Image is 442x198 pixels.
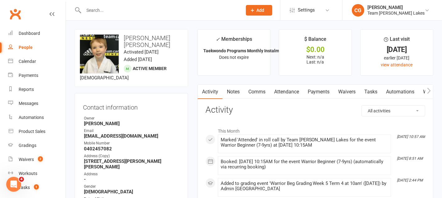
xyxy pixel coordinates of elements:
span: Active member [133,66,167,71]
div: $0.00 [285,46,346,53]
a: Clubworx [7,6,23,22]
div: Calendar [19,59,36,64]
div: earlier [DATE] [366,54,427,61]
i: [DATE] 8:51 AM [397,156,423,161]
a: Tasks [360,85,382,99]
div: Owner [84,115,180,121]
a: Attendance [270,85,303,99]
div: Product Sales [19,129,45,134]
span: Add [257,8,265,13]
i: [DATE] 10:57 AM [397,134,425,139]
span: 4 [19,177,24,182]
strong: Taekwondo Programs Monthly Instalment Memb... [203,48,303,53]
time: Added [DATE] [124,57,152,62]
div: Tasks [19,185,30,190]
div: Payments [19,73,38,78]
a: Automations [382,85,419,99]
strong: [EMAIL_ADDRESS][DOMAIN_NAME] [84,133,180,139]
div: Marked 'Attended' in roll call by Team [PERSON_NAME] Lakes for the event Warrior Beginner (7-9yrs... [221,137,388,148]
div: Email [84,128,180,134]
li: This Month [205,125,425,134]
div: Gradings [19,143,36,148]
a: Calendar [8,54,66,68]
div: Waivers [19,157,34,162]
time: Activated [DATE] [124,49,159,55]
span: 2 [38,156,43,162]
div: Gender [84,184,180,190]
a: People [8,40,66,54]
a: Tasks 1 [8,181,66,195]
span: [DEMOGRAPHIC_DATA] [80,75,129,81]
h3: [PERSON_NAME] [PERSON_NAME] [80,35,183,48]
div: Memberships [216,35,252,47]
a: Reports [8,82,66,97]
a: Gradings [8,139,66,153]
div: $ Balance [304,35,326,46]
div: Address (Copy) [84,153,180,159]
div: Dashboard [19,31,40,36]
div: Added to grading event 'Warrior Beg Grading Week 5 Term 4 at 10am' ([DATE]) by Admin [GEOGRAPHIC_... [221,181,388,191]
input: Search... [82,6,238,15]
p: Next: n/a Last: n/a [285,54,346,64]
strong: [DEMOGRAPHIC_DATA] [84,189,180,195]
a: Payments [303,85,334,99]
a: Product Sales [8,125,66,139]
div: People [19,45,33,50]
div: CG [352,4,364,16]
img: image1667613568.png [80,35,119,73]
div: [DATE] [366,46,427,53]
button: Add [246,5,272,16]
a: Automations [8,111,66,125]
div: Mobile Number [84,140,180,146]
a: Waivers 2 [8,153,66,167]
div: Reports [19,87,34,92]
strong: 0402457082 [84,146,180,152]
div: Automations [19,115,44,120]
span: Does not expire [219,55,249,60]
strong: - [84,177,180,182]
strong: [STREET_ADDRESS][PERSON_NAME][PERSON_NAME] [84,158,180,170]
a: Messages [8,97,66,111]
div: Messages [19,101,38,106]
a: Waivers [334,85,360,99]
strong: [PERSON_NAME] [84,121,180,126]
a: Dashboard [8,26,66,40]
a: Notes [223,85,244,99]
span: Settings [298,3,315,17]
span: 1 [34,184,39,190]
h3: Activity [205,105,425,115]
div: Team [PERSON_NAME] Lakes [367,10,425,16]
div: Workouts [19,171,37,176]
a: view attendance [381,62,412,67]
div: Last visit [384,35,410,46]
iframe: Intercom live chat [6,177,21,192]
div: [PERSON_NAME] [367,5,425,10]
div: Booked: [DATE] 10:15AM for the event Warrior Beginner (7-9yrs) (automatically via recurring booking) [221,159,388,170]
div: Address [84,171,180,177]
h3: Contact information [83,101,180,111]
i: [DATE] 2:44 PM [397,178,423,182]
a: Workouts [8,167,66,181]
a: Activity [198,85,223,99]
a: Comms [244,85,270,99]
i: ✓ [216,36,220,42]
a: Payments [8,68,66,82]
